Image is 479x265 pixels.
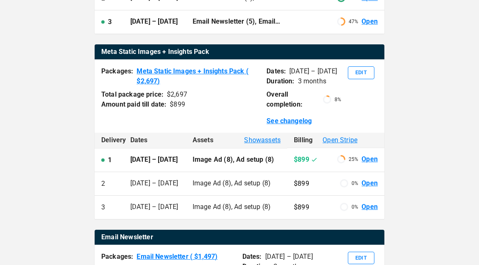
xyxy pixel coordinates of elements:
p: 1 [108,155,112,165]
th: Dates [124,133,186,148]
a: Meta Static Images + Insights Pack ( $2,697) [137,66,260,86]
td: [DATE] – [DATE] [124,195,186,219]
a: Open [362,179,378,188]
p: 25 % [349,156,358,163]
table: active packages table [95,230,384,245]
a: Open [362,202,378,212]
div: $ 899 [170,100,185,109]
a: Open [362,17,378,27]
p: 0 % [352,180,358,187]
div: Assets [193,135,281,145]
div: $ 2,697 [167,90,187,100]
p: 0 % [352,203,358,211]
p: 47 % [349,18,358,25]
p: $899 [294,179,309,189]
td: [DATE] – [DATE] [124,148,186,172]
th: Billing [287,133,384,148]
p: 3 [108,17,112,27]
th: Email Newsletter [95,230,384,245]
p: Total package price: [101,90,164,100]
p: Packages: [101,252,133,262]
a: Email Newsletter ( $1,497) [137,252,218,262]
td: [DATE] – [DATE] [124,172,186,195]
th: Delivery [95,133,124,148]
p: [DATE] – [DATE] [265,252,313,262]
p: Dates: [266,66,286,76]
p: 8 % [335,96,341,103]
a: Open [362,155,378,164]
p: Dates: [242,252,262,262]
p: $899 [294,202,309,212]
p: Packages: [101,66,133,86]
p: $899 [294,155,318,165]
span: Show assets [244,135,281,145]
table: active packages table [95,44,384,60]
button: Edit [348,66,374,79]
th: Meta Static Images + Insights Pack [95,44,384,60]
p: Image Ad (8), Ad setup (8) [193,202,281,212]
p: Image Ad (8), Ad setup (8) [193,179,281,188]
span: Open Stripe [323,135,357,145]
td: [DATE] – [DATE] [124,10,186,34]
p: Duration: [266,76,294,86]
p: 2 [101,179,105,189]
p: Image Ad (8), Ad setup (8) [193,155,281,165]
p: [DATE] – [DATE] [289,66,337,76]
p: Email Newsletter (5), Email setup (5) [193,17,281,27]
button: Edit [348,252,374,265]
a: See changelog [266,116,312,126]
p: Amount paid till date: [101,100,166,109]
p: 3 months [298,76,326,86]
p: 3 [101,202,105,212]
p: Overall completion: [266,90,319,109]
